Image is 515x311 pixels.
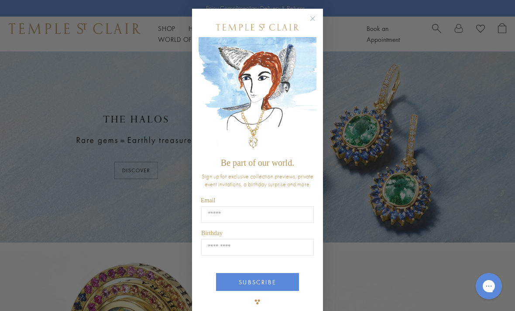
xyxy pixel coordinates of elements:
[221,158,294,167] span: Be part of our world.
[249,293,266,311] img: TSC
[471,270,506,302] iframe: Gorgias live chat messenger
[199,37,316,154] img: c4a9eb12-d91a-4d4a-8ee0-386386f4f338.jpeg
[201,206,314,223] input: Email
[202,172,313,188] span: Sign up for exclusive collection previews, private event invitations, a birthday surprise and more.
[201,230,223,236] span: Birthday
[216,273,299,291] button: SUBSCRIBE
[201,197,215,204] span: Email
[312,17,323,28] button: Close dialog
[216,24,299,31] img: Temple St. Clair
